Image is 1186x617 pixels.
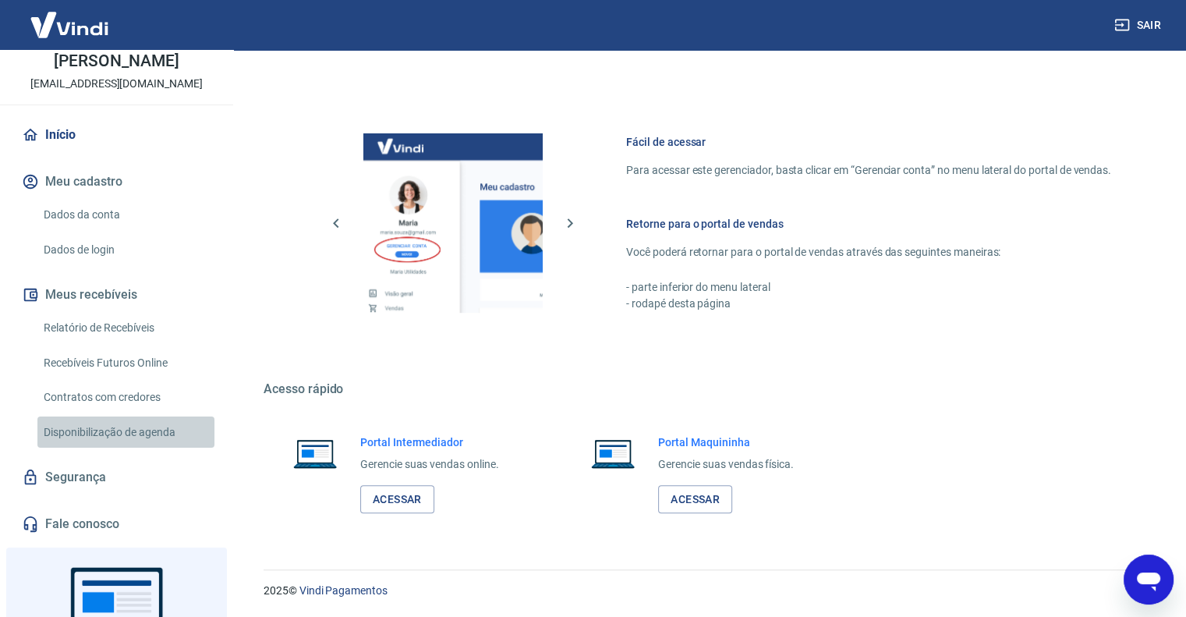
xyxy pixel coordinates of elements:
[282,434,348,472] img: Imagem de um notebook aberto
[19,278,214,312] button: Meus recebíveis
[37,312,214,344] a: Relatório de Recebíveis
[299,584,388,597] a: Vindi Pagamentos
[580,434,646,472] img: Imagem de um notebook aberto
[37,234,214,266] a: Dados de login
[30,76,203,92] p: [EMAIL_ADDRESS][DOMAIN_NAME]
[658,485,732,514] a: Acessar
[1124,555,1174,605] iframe: Botão para abrir a janela de mensagens, conversa em andamento
[658,456,794,473] p: Gerencie suas vendas física.
[363,133,543,313] img: Imagem da dashboard mostrando o botão de gerenciar conta na sidebar no lado esquerdo
[626,244,1111,261] p: Você poderá retornar para o portal de vendas através das seguintes maneiras:
[19,118,214,152] a: Início
[19,507,214,541] a: Fale conosco
[19,460,214,495] a: Segurança
[626,216,1111,232] h6: Retorne para o portal de vendas
[626,134,1111,150] h6: Fácil de acessar
[1111,11,1167,40] button: Sair
[264,381,1149,397] h5: Acesso rápido
[360,485,434,514] a: Acessar
[360,456,499,473] p: Gerencie suas vendas online.
[626,296,1111,312] p: - rodapé desta página
[54,53,179,69] p: [PERSON_NAME]
[37,381,214,413] a: Contratos com credores
[37,347,214,379] a: Recebíveis Futuros Online
[19,165,214,199] button: Meu cadastro
[37,199,214,231] a: Dados da conta
[37,417,214,449] a: Disponibilização de agenda
[19,1,120,48] img: Vindi
[264,583,1149,599] p: 2025 ©
[626,162,1111,179] p: Para acessar este gerenciador, basta clicar em “Gerenciar conta” no menu lateral do portal de ven...
[658,434,794,450] h6: Portal Maquininha
[626,279,1111,296] p: - parte inferior do menu lateral
[360,434,499,450] h6: Portal Intermediador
